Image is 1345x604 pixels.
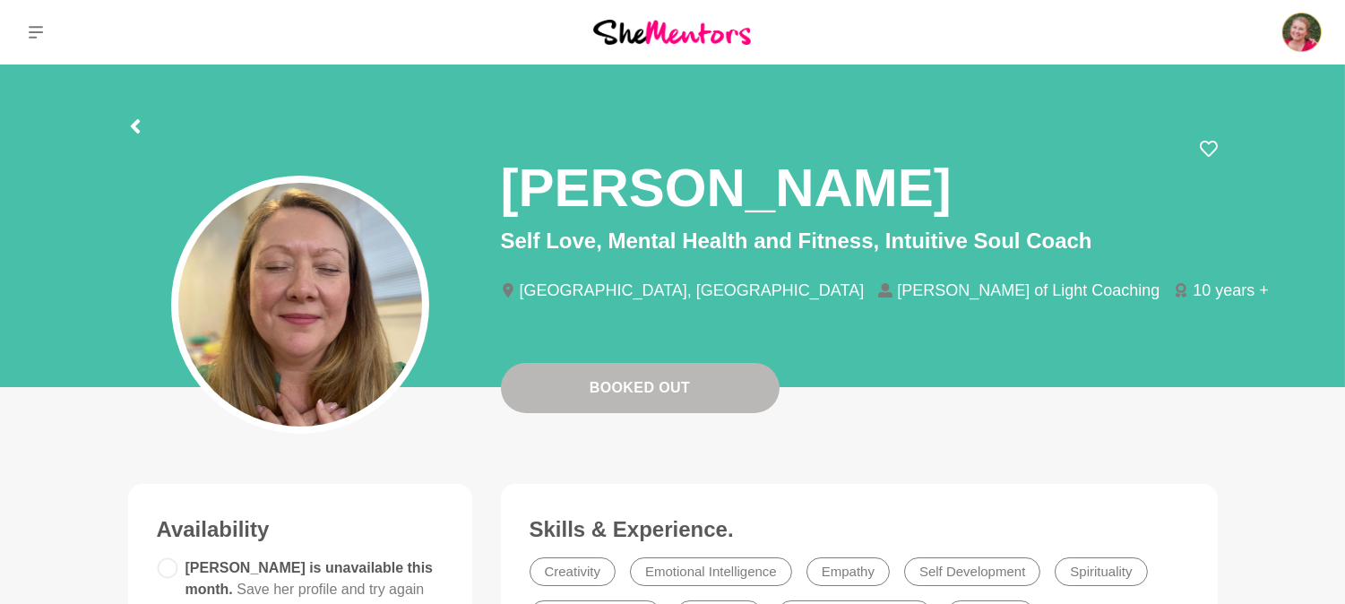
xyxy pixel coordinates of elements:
[1280,11,1323,54] img: Rebecca Frazer
[593,20,751,44] img: She Mentors Logo
[501,225,1218,257] p: Self Love, Mental Health and Fitness, Intuitive Soul Coach
[1174,282,1283,298] li: 10 years +
[501,154,952,221] h1: [PERSON_NAME]
[530,516,1189,543] h3: Skills & Experience.
[878,282,1174,298] li: [PERSON_NAME] of Light Coaching
[501,282,879,298] li: [GEOGRAPHIC_DATA], [GEOGRAPHIC_DATA]
[157,516,444,543] h3: Availability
